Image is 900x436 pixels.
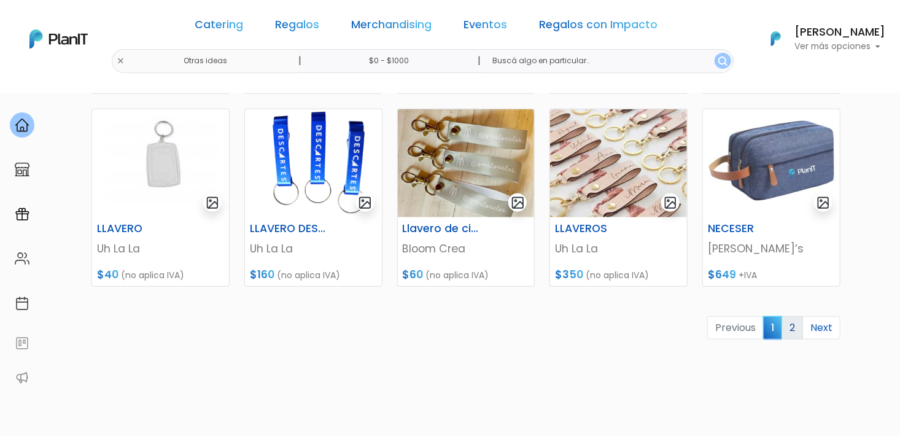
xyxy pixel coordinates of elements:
h6: NECESER [700,222,795,235]
div: ¿Necesitás ayuda? [63,12,177,36]
img: thumb_WhatsApp_Image_2024-02-25_at_20.19.14.jpeg [550,109,687,217]
a: Merchandising [352,20,432,34]
img: gallery-light [206,196,220,210]
span: $160 [250,267,274,282]
span: $350 [555,267,583,282]
p: Ver más opciones [794,42,885,51]
h6: LLAVEROS [548,222,642,235]
img: close-6986928ebcb1d6c9903e3b54e860dbc4d054630f23adef3a32610726dff6a82b.svg [117,57,125,65]
a: Catering [195,20,244,34]
a: Eventos [464,20,508,34]
img: PlanIt Logo [29,29,88,49]
img: thumb_WhatsApp_Image_2023-05-22_at_12.53.19.jpeg [92,109,229,217]
img: thumb_Dise%C3%B1o_sin_t%C3%ADtulo_-_2024-12-05T123133.576.png [245,109,382,217]
span: (no aplica IVA) [426,269,489,281]
img: marketplace-4ceaa7011d94191e9ded77b95e3339b90024bf715f7c57f8cf31f2d8c509eaba.svg [15,162,29,177]
a: Next [802,316,840,340]
a: Regalos con Impacto [540,20,658,34]
a: 2 [782,316,803,340]
p: Uh La La [555,241,682,257]
h6: Llavero de cinta [395,222,490,235]
img: feedback-78b5a0c8f98aac82b08bfc38622c3050aee476f2c9584af64705fc4e61158814.svg [15,336,29,351]
h6: LLAVERO DESTAPADOR [242,222,337,235]
img: partners-52edf745621dab592f3b2c58e3bca9d71375a7ef29c3b500c9f145b62cc070d4.svg [15,370,29,385]
img: gallery-light [358,196,372,210]
a: gallery-light Llavero de cinta Bloom Crea $60 (no aplica IVA) [397,109,535,287]
p: [PERSON_NAME]’s [708,241,835,257]
span: $60 [403,267,424,282]
a: Regalos [276,20,320,34]
p: Bloom Crea [403,241,530,257]
img: thumb_WhatsApp_Image_2023-11-17_at_09.55.11.jpeg [398,109,535,217]
span: (no aplica IVA) [121,269,184,281]
button: PlanIt Logo [PERSON_NAME] Ver más opciones [755,23,885,55]
p: Uh La La [97,241,224,257]
a: gallery-light LLAVERO DESTAPADOR Uh La La $160 (no aplica IVA) [244,109,382,287]
img: PlanIt Logo [762,25,789,52]
span: $649 [708,267,736,282]
a: gallery-light NECESER [PERSON_NAME]’s $649 +IVA [702,109,840,287]
h6: LLAVERO [90,222,184,235]
p: | [298,53,301,68]
span: $40 [97,267,118,282]
span: +IVA [739,269,757,281]
img: thumb_7E073267-E896-458E-9A1D-442C73EB9A8A.jpeg [703,109,840,217]
img: calendar-87d922413cdce8b2cf7b7f5f62616a5cf9e4887200fb71536465627b3292af00.svg [15,296,29,311]
img: gallery-light [817,196,831,210]
span: (no aplica IVA) [586,269,649,281]
p: Uh La La [250,241,377,257]
img: home-e721727adea9d79c4d83392d1f703f7f8bce08238fde08b1acbfd93340b81755.svg [15,118,29,133]
img: campaigns-02234683943229c281be62815700db0a1741e53638e28bf9629b52c665b00959.svg [15,207,29,222]
a: gallery-light LLAVEROS Uh La La $350 (no aplica IVA) [549,109,688,287]
img: gallery-light [511,196,525,210]
img: gallery-light [664,196,678,210]
a: gallery-light LLAVERO Uh La La $40 (no aplica IVA) [91,109,230,287]
span: 1 [763,316,782,339]
img: search_button-432b6d5273f82d61273b3651a40e1bd1b912527efae98b1b7a1b2c0702e16a8d.svg [718,56,727,66]
h6: [PERSON_NAME] [794,27,885,38]
span: (no aplica IVA) [277,269,340,281]
p: | [478,53,481,68]
img: people-662611757002400ad9ed0e3c099ab2801c6687ba6c219adb57efc949bc21e19d.svg [15,251,29,266]
input: Buscá algo en particular.. [483,49,734,73]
